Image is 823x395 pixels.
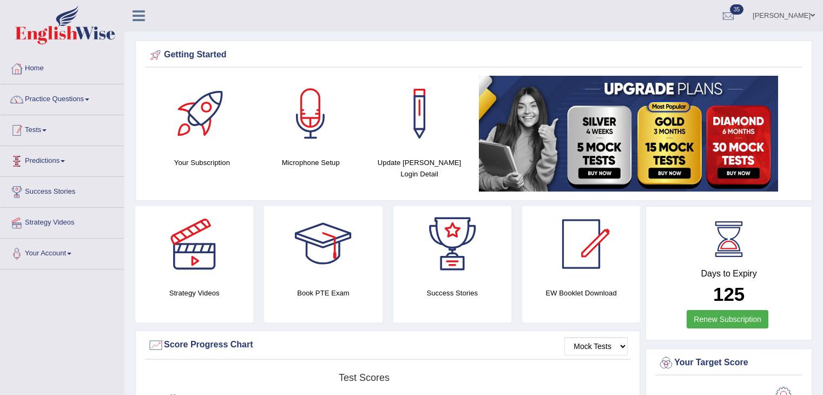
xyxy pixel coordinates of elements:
h4: Days to Expiry [658,269,800,279]
span: 35 [730,4,743,15]
img: small5.jpg [479,76,778,192]
a: Predictions [1,146,124,173]
h4: Success Stories [393,287,511,299]
h4: Your Subscription [153,157,251,168]
div: Getting Started [148,47,800,63]
a: Your Account [1,239,124,266]
b: 125 [713,284,745,305]
div: Your Target Score [658,355,800,371]
a: Renew Subscription [687,310,768,328]
h4: Update [PERSON_NAME] Login Detail [371,157,469,180]
div: Score Progress Chart [148,337,628,353]
h4: Microphone Setup [262,157,360,168]
tspan: Test scores [339,372,390,383]
a: Home [1,54,124,81]
h4: EW Booklet Download [522,287,640,299]
h4: Strategy Videos [135,287,253,299]
h4: Book PTE Exam [264,287,382,299]
a: Practice Questions [1,84,124,111]
a: Tests [1,115,124,142]
a: Strategy Videos [1,208,124,235]
a: Success Stories [1,177,124,204]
